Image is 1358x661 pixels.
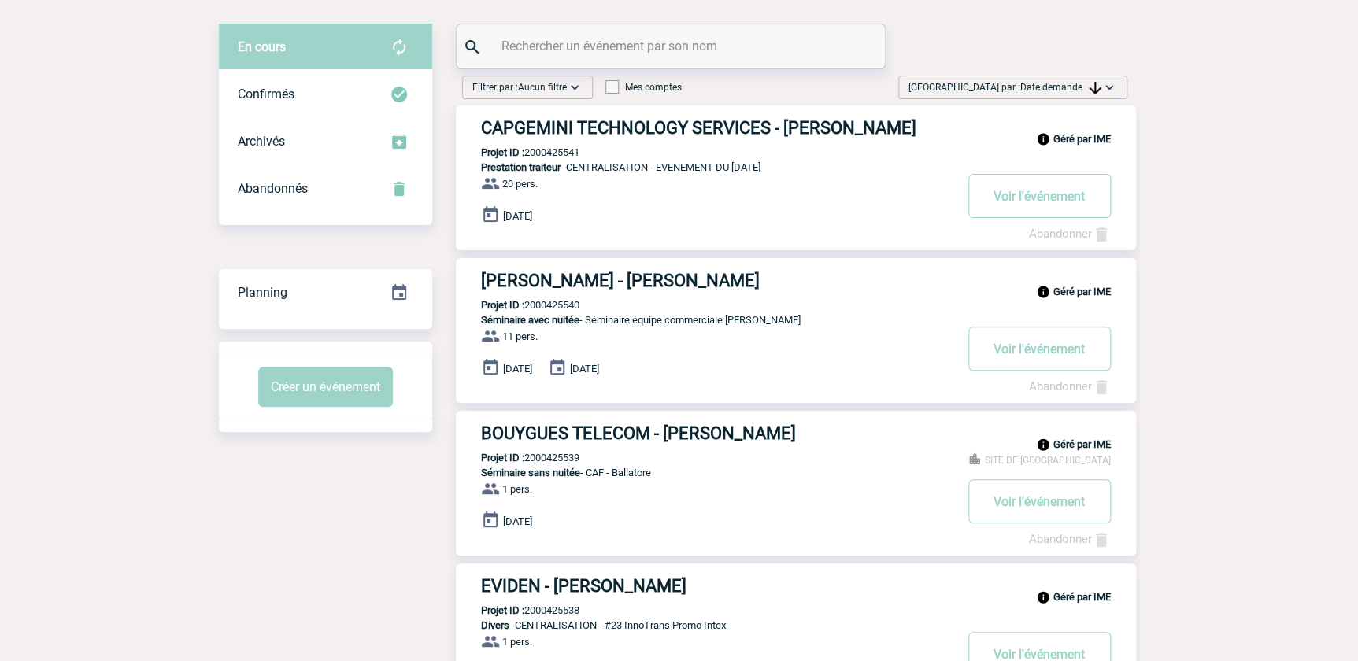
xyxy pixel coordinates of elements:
img: baseline_expand_more_white_24dp-b.png [567,79,583,95]
span: 20 pers. [502,178,538,190]
span: Divers [481,619,509,631]
a: Abandonner [1029,532,1111,546]
p: 2000425540 [456,299,579,311]
p: - CAF - Ballatore [456,467,953,478]
p: - Séminaire équipe commerciale [PERSON_NAME] [456,314,953,326]
img: info_black_24dp.svg [1036,132,1050,146]
span: 1 pers. [502,636,532,648]
p: - CENTRALISATION - #23 InnoTrans Promo Intex [456,619,953,631]
a: BOUYGUES TELECOM - [PERSON_NAME] [456,423,1136,443]
p: 2000425541 [456,146,579,158]
span: Planning [238,285,287,300]
span: Date demande [1020,82,1101,93]
img: info_black_24dp.svg [1036,285,1050,299]
img: arrow_downward.png [1089,82,1101,94]
div: Retrouvez ici tous vos événements annulés [219,165,432,212]
b: Projet ID : [481,146,524,158]
b: Géré par IME [1053,286,1111,297]
a: [PERSON_NAME] - [PERSON_NAME] [456,271,1136,290]
span: [DATE] [503,363,532,375]
img: business-24-px-g.png [968,452,982,466]
h3: [PERSON_NAME] - [PERSON_NAME] [481,271,953,290]
p: SITE DE BOULOGNE-BILLANCOURT [968,452,1111,466]
b: Projet ID : [481,299,524,311]
a: Planning [219,268,432,315]
button: Voir l'événement [968,174,1111,218]
span: En cours [238,39,286,54]
span: 1 pers. [502,483,532,495]
span: [DATE] [503,515,532,527]
span: Aucun filtre [518,82,567,93]
span: 11 pers. [502,330,538,342]
img: info_black_24dp.svg [1036,438,1050,452]
input: Rechercher un événement par son nom [498,35,848,57]
a: EVIDEN - [PERSON_NAME] [456,576,1136,596]
span: [DATE] [503,210,532,222]
b: Projet ID : [481,452,524,463]
h3: BOUYGUES TELECOM - [PERSON_NAME] [481,423,953,443]
a: Abandonner [1029,379,1111,393]
span: Séminaire sans nuitée [481,467,580,478]
b: Projet ID : [481,604,524,616]
label: Mes comptes [605,82,682,93]
span: Prestation traiteur [481,161,561,173]
p: - CENTRALISATION - EVENEMENT DU [DATE] [456,161,953,173]
span: Séminaire avec nuitée [481,314,579,326]
span: Archivés [238,134,285,149]
button: Voir l'événement [968,327,1111,371]
a: CAPGEMINI TECHNOLOGY SERVICES - [PERSON_NAME] [456,118,1136,138]
span: [DATE] [570,363,599,375]
p: 2000425538 [456,604,579,616]
a: Abandonner [1029,227,1111,241]
h3: EVIDEN - [PERSON_NAME] [481,576,953,596]
img: info_black_24dp.svg [1036,590,1050,604]
span: Confirmés [238,87,294,102]
p: 2000425539 [456,452,579,463]
span: Abandonnés [238,181,308,196]
h3: CAPGEMINI TECHNOLOGY SERVICES - [PERSON_NAME] [481,118,953,138]
b: Géré par IME [1053,591,1111,603]
b: Géré par IME [1053,133,1111,145]
img: baseline_expand_more_white_24dp-b.png [1101,79,1117,95]
span: Filtrer par : [472,79,567,95]
span: [GEOGRAPHIC_DATA] par : [908,79,1101,95]
div: Retrouvez ici tous vos événements organisés par date et état d'avancement [219,269,432,316]
div: Retrouvez ici tous les événements que vous avez décidé d'archiver [219,118,432,165]
button: Créer un événement [258,367,393,407]
b: Géré par IME [1053,438,1111,450]
button: Voir l'événement [968,479,1111,523]
div: Retrouvez ici tous vos évènements avant confirmation [219,24,432,71]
